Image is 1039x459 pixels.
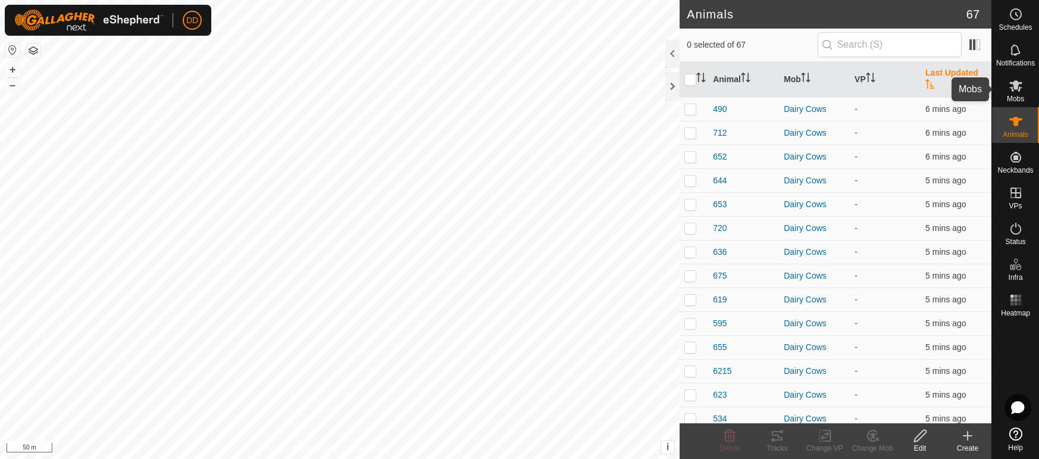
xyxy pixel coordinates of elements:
p-sorticon: Activate to sort [801,74,810,84]
p-sorticon: Activate to sort [925,81,935,90]
span: Mobs [1007,95,1024,102]
span: 12 Aug 2025, 8:01 am [925,176,966,185]
div: Create [944,443,991,454]
app-display-virtual-paddock-transition: - [855,271,858,280]
div: Dairy Cows [784,365,845,377]
span: VPs [1009,202,1022,210]
div: Edit [896,443,944,454]
a: Privacy Policy [293,444,337,454]
span: 12 Aug 2025, 8:01 am [925,271,966,280]
span: DD [186,14,198,27]
img: Gallagher Logo [14,10,163,31]
th: Animal [708,62,779,98]
th: VP [850,62,921,98]
div: Change Mob [849,443,896,454]
p-sorticon: Activate to sort [741,74,750,84]
div: Dairy Cows [784,341,845,354]
span: 12 Aug 2025, 8:00 am [925,128,966,138]
div: Dairy Cows [784,198,845,211]
span: 12 Aug 2025, 8:01 am [925,414,966,423]
span: 623 [713,389,727,401]
app-display-virtual-paddock-transition: - [855,176,858,185]
div: Dairy Cows [784,317,845,330]
p-sorticon: Activate to sort [866,74,875,84]
a: Contact Us [352,444,387,454]
app-display-virtual-paddock-transition: - [855,319,858,328]
div: Dairy Cows [784,127,845,139]
span: 712 [713,127,727,139]
span: 12 Aug 2025, 8:01 am [925,247,966,257]
span: 675 [713,270,727,282]
span: 12 Aug 2025, 8:01 am [925,366,966,376]
span: Delete [719,444,740,452]
span: 12 Aug 2025, 8:01 am [925,342,966,352]
p-sorticon: Activate to sort [696,74,706,84]
button: + [5,63,20,77]
span: 12 Aug 2025, 8:00 am [925,104,966,114]
span: 6215 [713,365,731,377]
span: 12 Aug 2025, 8:01 am [925,390,966,399]
div: Dairy Cows [784,389,845,401]
span: 490 [713,103,727,115]
span: 12 Aug 2025, 8:01 am [925,319,966,328]
div: Dairy Cows [784,151,845,163]
div: Dairy Cows [784,174,845,187]
span: i [666,442,669,452]
span: 619 [713,293,727,306]
div: Change VP [801,443,849,454]
span: 534 [713,413,727,425]
th: Mob [779,62,850,98]
app-display-virtual-paddock-transition: - [855,104,858,114]
th: Last Updated [921,62,991,98]
app-display-virtual-paddock-transition: - [855,223,858,233]
app-display-virtual-paddock-transition: - [855,199,858,209]
span: 12 Aug 2025, 8:01 am [925,223,966,233]
span: 652 [713,151,727,163]
app-display-virtual-paddock-transition: - [855,414,858,423]
div: Tracks [753,443,801,454]
span: Heatmap [1001,310,1030,317]
span: 12 Aug 2025, 8:00 am [925,152,966,161]
span: 0 selected of 67 [687,39,817,51]
span: 67 [966,5,979,23]
div: Dairy Cows [784,413,845,425]
span: 644 [713,174,727,187]
span: 653 [713,198,727,211]
span: Neckbands [997,167,1033,174]
div: Dairy Cows [784,270,845,282]
button: – [5,78,20,92]
button: i [661,441,674,454]
span: 12 Aug 2025, 8:01 am [925,295,966,304]
button: Map Layers [26,43,40,58]
input: Search (S) [818,32,962,57]
span: Infra [1008,274,1022,281]
div: Dairy Cows [784,293,845,306]
div: Dairy Cows [784,103,845,115]
span: Status [1005,238,1025,245]
app-display-virtual-paddock-transition: - [855,366,858,376]
app-display-virtual-paddock-transition: - [855,247,858,257]
span: Schedules [999,24,1032,31]
span: 636 [713,246,727,258]
app-display-virtual-paddock-transition: - [855,342,858,352]
app-display-virtual-paddock-transition: - [855,152,858,161]
span: 720 [713,222,727,235]
app-display-virtual-paddock-transition: - [855,390,858,399]
a: Help [992,423,1039,456]
span: 655 [713,341,727,354]
span: 12 Aug 2025, 8:01 am [925,199,966,209]
app-display-virtual-paddock-transition: - [855,295,858,304]
span: Animals [1003,131,1028,138]
span: 595 [713,317,727,330]
h2: Animals [687,7,966,21]
span: Notifications [996,60,1035,67]
div: Dairy Cows [784,222,845,235]
app-display-virtual-paddock-transition: - [855,128,858,138]
button: Reset Map [5,43,20,57]
div: Dairy Cows [784,246,845,258]
span: Help [1008,444,1023,451]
